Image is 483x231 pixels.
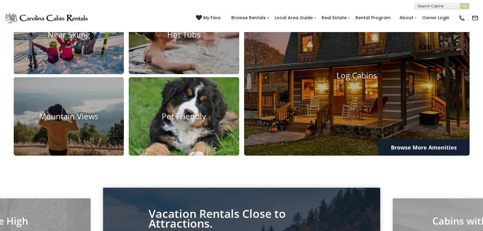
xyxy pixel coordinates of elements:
[129,112,239,121] h4: Pet Friendly
[14,30,124,40] h4: Near Skiing
[149,209,335,229] p: Vacation Rentals Close to Attractions.
[244,71,470,80] h4: Log Cabins
[459,15,465,21] img: phone-regular-black.png
[228,13,269,23] a: Browse Rentals
[129,77,239,156] a: Pet Friendly
[378,139,470,156] a: Browse More Amenities
[14,112,124,121] h4: Mountain Views
[5,12,89,24] img: Blue-2.png
[472,15,478,21] img: mail-regular-black.png
[419,13,452,23] a: Owner Login
[203,15,221,21] span: My Favs
[396,13,416,23] a: About
[319,13,350,23] a: Real Estate
[272,13,316,23] a: Local Area Guide
[196,15,222,21] a: My Favs
[352,13,394,23] a: Rental Program
[14,77,124,156] a: Mountain Views
[129,30,239,40] h4: Hot Tubs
